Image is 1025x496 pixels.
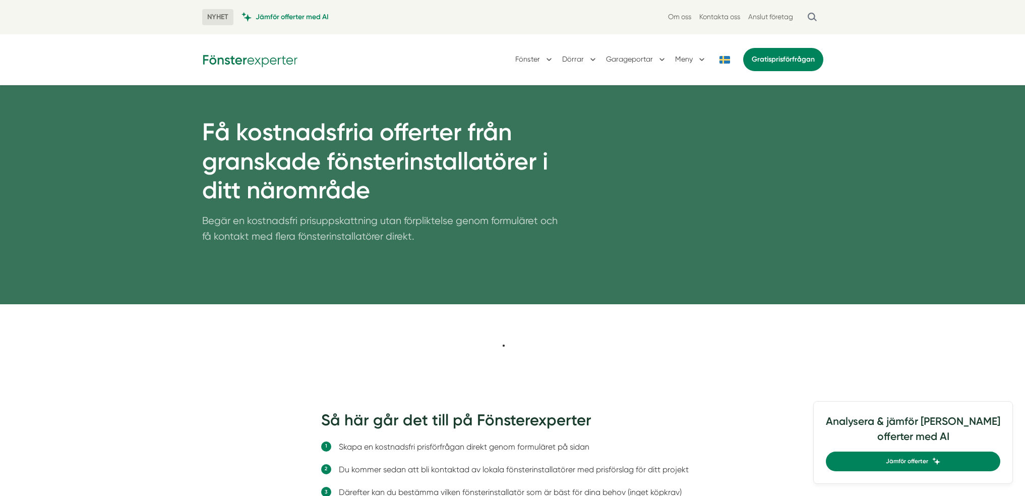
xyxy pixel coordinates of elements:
img: Fönsterexperter Logotyp [202,51,298,67]
a: Anslut företag [748,12,793,22]
h4: Analysera & jämför [PERSON_NAME] offerter med AI [826,414,1000,452]
a: Om oss [668,12,691,22]
a: Kontakta oss [699,12,740,22]
li: Skapa en kostnadsfri prisförfrågan direkt genom formuläret på sidan [339,440,704,453]
a: Jämför offerter med AI [242,12,329,22]
span: NYHET [202,9,233,25]
span: Gratis [752,55,771,64]
li: Du kommer sedan att bli kontaktad av lokala fönsterinstallatörer med prisförslag för ditt projekt [339,463,704,476]
button: Fönster [515,46,554,73]
h1: Få kostnadsfria offerter från granskade fönsterinstallatörer i ditt närområde [202,118,558,213]
button: Dörrar [562,46,598,73]
a: Jämför offerter [826,452,1000,471]
span: Jämför offerter med AI [256,12,329,22]
h2: Så här går det till på Fönsterexperter [321,409,704,437]
p: Begär en kostnadsfri prisuppskattning utan förpliktelse genom formuläret och få kontakt med flera... [202,213,558,250]
a: Gratisprisförfrågan [743,48,823,71]
button: Meny [675,46,707,73]
button: Garageportar [606,46,667,73]
span: Jämför offerter [886,457,928,466]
